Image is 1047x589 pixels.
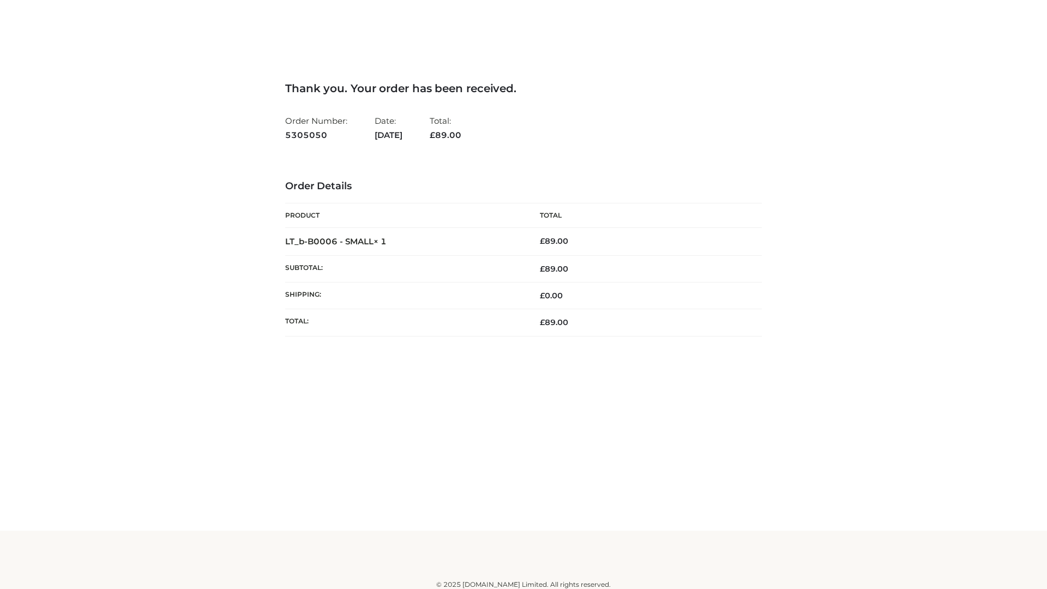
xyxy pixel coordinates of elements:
[430,130,435,140] span: £
[540,264,545,274] span: £
[540,291,563,300] bdi: 0.00
[430,111,461,145] li: Total:
[430,130,461,140] span: 89.00
[523,203,762,228] th: Total
[285,309,523,336] th: Total:
[285,203,523,228] th: Product
[285,236,387,247] strong: LT_b-B0006 - SMALL
[285,82,762,95] h3: Thank you. Your order has been received.
[285,128,347,142] strong: 5305050
[540,264,568,274] span: 89.00
[540,317,545,327] span: £
[540,291,545,300] span: £
[540,236,545,246] span: £
[285,111,347,145] li: Order Number:
[375,111,402,145] li: Date:
[285,255,523,282] th: Subtotal:
[540,236,568,246] bdi: 89.00
[374,236,387,247] strong: × 1
[540,317,568,327] span: 89.00
[285,181,762,193] h3: Order Details
[285,283,523,309] th: Shipping:
[375,128,402,142] strong: [DATE]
